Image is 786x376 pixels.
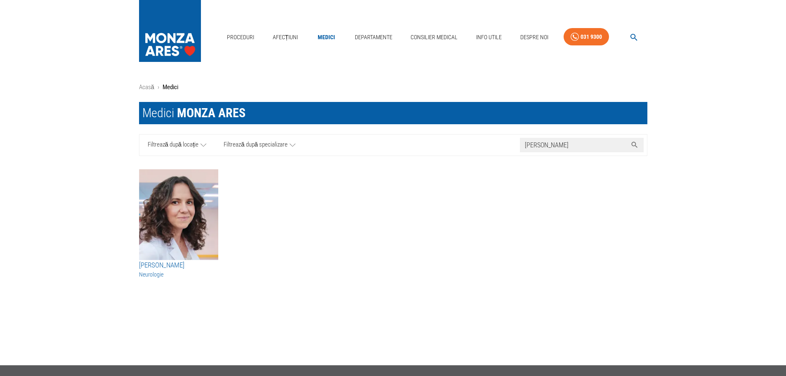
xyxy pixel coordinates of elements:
nav: breadcrumb [139,83,647,92]
img: Dr. Ioana Simina Barac [139,169,218,260]
a: Filtrează după locație [139,135,215,156]
a: Departamente [352,29,396,46]
a: Medici [313,29,340,46]
a: Despre Noi [517,29,552,46]
li: › [158,83,159,92]
a: Info Utile [473,29,505,46]
a: 031 9300 [564,28,609,46]
a: Consilier Medical [407,29,461,46]
a: Proceduri [224,29,257,46]
a: Filtrează după specializare [215,135,304,156]
a: Afecțiuni [269,29,302,46]
div: 031 9300 [581,32,602,42]
a: [PERSON_NAME]Neurologie [139,260,218,279]
p: Medici [163,83,178,92]
a: Acasă [139,83,154,91]
span: MONZA ARES [177,106,245,120]
div: Medici [142,105,245,121]
h3: Neurologie [139,270,218,279]
span: Filtrează după locație [148,140,199,150]
span: Filtrează după specializare [224,140,288,150]
h3: [PERSON_NAME] [139,260,218,271]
